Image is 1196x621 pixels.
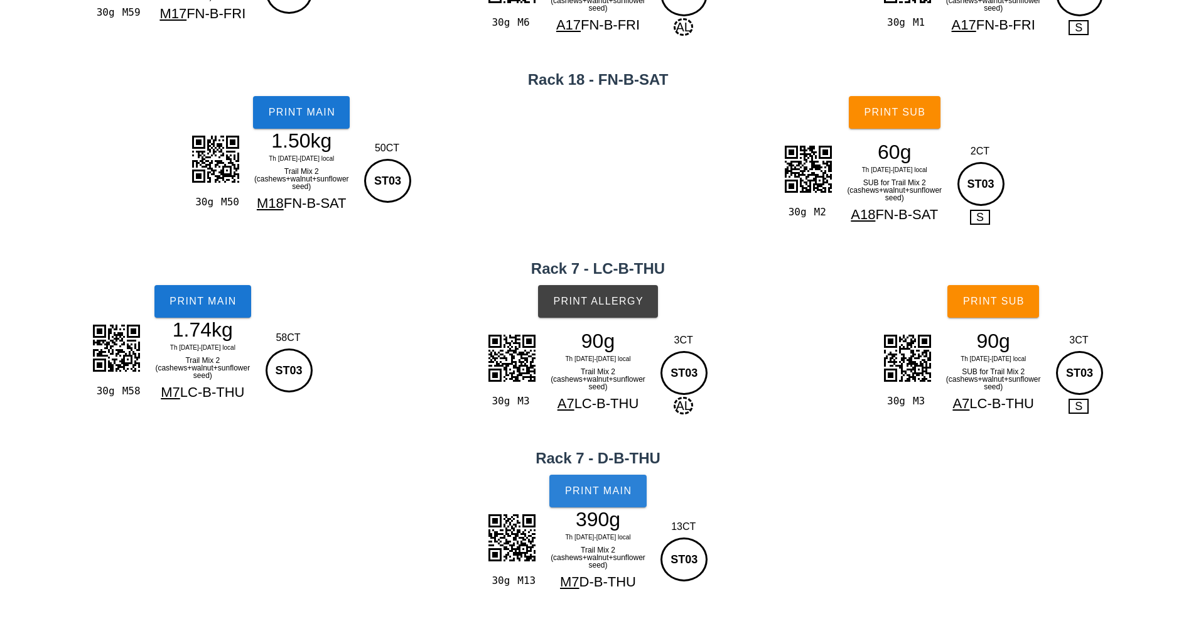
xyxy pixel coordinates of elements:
[840,176,949,204] div: SUB for Trail Mix 2 (cashews+walnut+sunflower seed)
[660,537,708,581] div: ST03
[170,344,235,351] span: Th [DATE]-[DATE] local
[148,354,257,382] div: Trail Mix 2 (cashews+walnut+sunflower seed)
[558,396,574,411] span: A7
[882,14,908,31] div: 30g
[851,207,875,222] span: A18
[1069,399,1089,414] span: S
[284,195,347,211] span: FN-B-SAT
[556,17,581,33] span: A17
[863,107,925,118] span: Print Sub
[184,127,247,190] img: XhowlR9ZhEkmpDCKyac4hvMiaVk7p8eVH6qxO8CQHdUaZAmhCxcJLMIYObShqRFGJDZh4yXxEc0kWdXEJsTMiNkgkBdWx8hpC...
[777,138,839,200] img: AZOuQT6HuEGqAAAAAElFTkSuQmCC
[364,159,411,203] div: ST03
[169,296,237,307] span: Print Main
[91,4,117,21] div: 30g
[538,285,658,318] button: Print Allergy
[1053,333,1105,348] div: 3CT
[657,519,709,534] div: 13CT
[487,393,512,409] div: 30g
[976,17,1035,33] span: FN-B-FRI
[269,155,334,162] span: Th [DATE]-[DATE] local
[8,68,1188,91] h2: Rack 18 - FN-B-SAT
[154,285,251,318] button: Print Main
[882,393,908,409] div: 30g
[544,332,653,350] div: 90g
[253,96,350,129] button: Print Main
[952,396,969,411] span: A7
[783,204,809,220] div: 30g
[549,475,646,507] button: Print Main
[876,327,939,389] img: OM52yuERHxsxhAYUsjYUVlFEAghBKWFNiFkIdjkqBBCUFpoE0IWgk2OCiEEpYU2IWQh2OSoEEJQWmgTQhaCTY4KIQSlhTYhZC...
[480,327,543,389] img: OuQOouy0LOKWAgc9qmdjaQlGxzHzKQOW1TOxtISra5DxnInLapnQ0kJdvchwxkTtvUzgaSkm3uQwYyp21qZwNJyTb3ob9ctR0...
[91,383,117,399] div: 30g
[8,257,1188,280] h2: Rack 7 - LC-B-THU
[962,296,1025,307] span: Print Sub
[908,14,934,31] div: M1
[657,333,709,348] div: 3CT
[565,534,630,541] span: Th [DATE]-[DATE] local
[487,573,512,589] div: 30g
[159,6,186,21] span: M17
[266,348,313,392] div: ST03
[216,194,242,210] div: M50
[190,194,216,210] div: 30g
[957,162,1005,206] div: ST03
[674,18,692,36] span: AL
[660,351,708,395] div: ST03
[267,107,335,118] span: Print Main
[512,14,538,31] div: M6
[512,393,538,409] div: M3
[961,355,1026,362] span: Th [DATE]-[DATE] local
[148,320,257,339] div: 1.74kg
[85,316,148,379] img: BxLoPqGxqxwGrMI2wvEZJkCxmnFKzpjhQghQLqkwdxdyTmCBDiItTUVi0wOf3ETBDX5AgfIKJtD5ANf8yLNH5H+JEZopYpYjN...
[544,510,653,529] div: 390g
[1069,20,1089,35] span: S
[952,17,976,33] span: A17
[186,6,245,21] span: FN-B-FRI
[552,296,644,307] span: Print Allergy
[939,365,1048,393] div: SUB for Trail Mix 2 (cashews+walnut+sunflower seed)
[161,384,180,400] span: M7
[565,355,630,362] span: Th [DATE]-[DATE] local
[180,384,245,400] span: LC-B-THU
[544,365,653,393] div: Trail Mix 2 (cashews+walnut+sunflower seed)
[487,14,512,31] div: 30g
[564,485,632,497] span: Print Main
[840,143,949,161] div: 60g
[574,396,639,411] span: LC-B-THU
[954,144,1006,159] div: 2CT
[262,330,315,345] div: 58CT
[581,17,640,33] span: FN-B-FRI
[247,131,356,150] div: 1.50kg
[809,204,835,220] div: M2
[875,207,938,222] span: FN-B-SAT
[969,396,1034,411] span: LC-B-THU
[512,573,538,589] div: M13
[579,574,636,590] span: D-B-THU
[560,574,579,590] span: M7
[1056,351,1103,395] div: ST03
[849,96,940,129] button: Print Sub
[361,141,413,156] div: 50CT
[257,195,284,211] span: M18
[970,210,990,225] span: S
[674,397,692,414] span: AL
[544,544,653,571] div: Trail Mix 2 (cashews+walnut+sunflower seed)
[939,332,1048,350] div: 90g
[247,165,356,193] div: Trail Mix 2 (cashews+walnut+sunflower seed)
[947,285,1039,318] button: Print Sub
[117,4,143,21] div: M59
[480,506,543,569] img: RZZG6oep3CCk0gshCCCECe1mjRufUXEHSn2RCJYPETzIwOviMdlkir+gLyurlQsjyW1YIAWE+1YE4HRTxgbTGZI0qU6okPg22...
[117,383,143,399] div: M58
[8,447,1188,470] h2: Rack 7 - D-B-THU
[862,166,927,173] span: Th [DATE]-[DATE] local
[908,393,934,409] div: M3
